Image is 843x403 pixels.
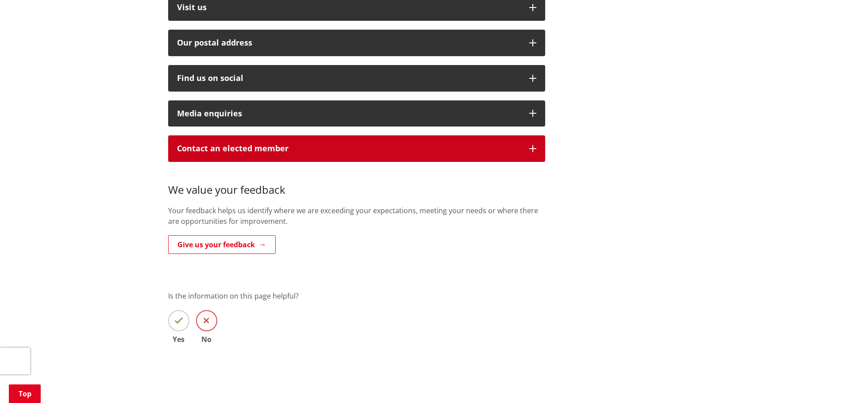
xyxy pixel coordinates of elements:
[168,65,545,92] button: Find us on social
[168,205,545,226] p: Your feedback helps us identify where we are exceeding your expectations, meeting your needs or w...
[168,171,545,196] h3: We value your feedback
[9,384,41,403] a: Top
[168,135,545,162] button: Contact an elected member
[168,235,276,254] a: Give us your feedback
[168,100,545,127] button: Media enquiries
[802,366,834,398] iframe: Messenger Launcher
[177,144,520,153] p: Contact an elected member
[177,109,520,118] div: Media enquiries
[168,291,675,301] p: Is the information on this page helpful?
[168,30,545,56] button: Our postal address
[177,38,520,47] h2: Our postal address
[177,3,520,12] p: Visit us
[168,336,189,343] span: Yes
[177,74,520,83] div: Find us on social
[196,336,217,343] span: No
